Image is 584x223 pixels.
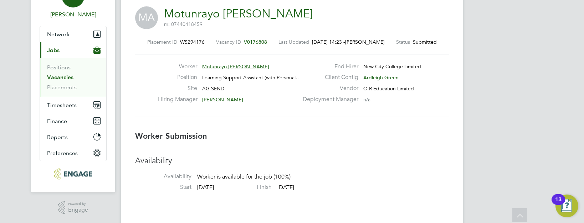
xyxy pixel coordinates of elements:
[135,173,191,180] label: Availability
[40,129,106,145] button: Reports
[363,63,421,70] span: New City College Limited
[180,39,205,45] span: WS294176
[363,96,370,103] span: n/a
[47,150,78,156] span: Preferences
[197,184,214,191] span: [DATE]
[40,10,107,19] span: Andrew Murphy
[47,134,68,140] span: Reports
[135,156,449,166] h3: Availability
[135,184,191,191] label: Start
[40,97,106,113] button: Timesheets
[47,64,71,71] a: Positions
[158,74,197,81] label: Position
[47,102,77,108] span: Timesheets
[202,74,301,81] span: Learning Support Assistant (with Personal…
[345,39,385,45] span: [PERSON_NAME]
[216,39,241,45] label: Vacancy ID
[47,84,77,91] a: Placements
[158,63,197,70] label: Worker
[158,85,197,92] label: Site
[298,96,358,103] label: Deployment Manager
[164,7,313,21] a: Motunrayo [PERSON_NAME]
[244,39,267,45] span: V0176808
[68,207,88,213] span: Engage
[47,74,73,81] a: Vacancies
[68,201,88,207] span: Powered by
[298,74,358,81] label: Client Config
[202,96,243,103] span: [PERSON_NAME]
[40,42,106,58] button: Jobs
[555,200,562,209] div: 13
[147,39,177,45] label: Placement ID
[47,118,67,124] span: Finance
[40,113,106,129] button: Finance
[40,26,106,42] button: Network
[58,201,88,214] a: Powered byEngage
[54,168,92,180] img: axcis-logo-retina.png
[40,58,106,97] div: Jobs
[363,85,414,92] span: O R Education Limited
[47,47,60,54] span: Jobs
[164,21,203,27] span: m: 07440418459
[413,39,437,45] span: Submitted
[202,63,269,70] span: Motunrayo [PERSON_NAME]
[555,195,578,217] button: Open Resource Center, 13 new notifications
[298,63,358,70] label: End Hirer
[202,85,224,92] span: AG SEND
[396,39,410,45] label: Status
[47,31,70,38] span: Network
[278,39,309,45] label: Last Updated
[312,39,345,45] span: [DATE] 14:23 -
[298,85,358,92] label: Vendor
[135,131,207,141] b: Worker Submission
[277,184,294,191] span: [DATE]
[135,6,158,29] span: MA
[363,74,399,81] span: Ardleigh Green
[215,184,272,191] label: Finish
[40,168,107,180] a: Go to home page
[158,96,197,103] label: Hiring Manager
[40,145,106,161] button: Preferences
[197,173,291,180] span: Worker is available for the job (100%)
